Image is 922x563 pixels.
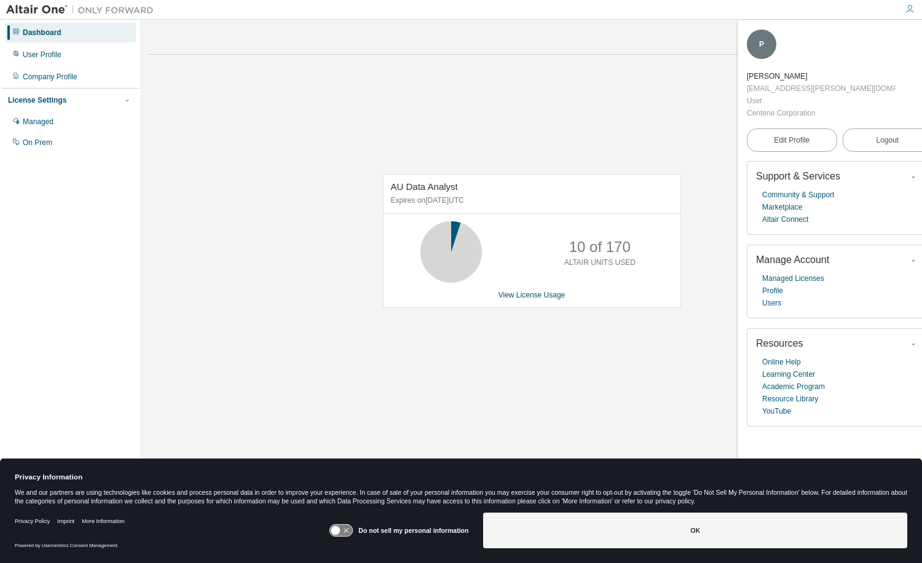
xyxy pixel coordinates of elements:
span: Support & Services [756,171,840,181]
a: Altair Connect [762,213,808,226]
span: Edit Profile [774,135,810,145]
div: Phimphan McMullen [747,70,896,82]
a: View License Usage [498,291,565,299]
div: Managed [23,117,53,127]
a: Users [762,297,781,309]
a: Academic Program [762,380,825,393]
div: [EMAIL_ADDRESS][PERSON_NAME][DOMAIN_NAME] [747,82,896,95]
a: Community & Support [762,189,834,201]
img: Altair One [6,4,160,16]
a: Resource Library [762,393,818,405]
span: Logout [876,134,899,146]
a: YouTube [762,405,791,417]
a: Marketplace [762,201,802,213]
span: Resources [756,338,803,348]
span: AU Data Analyst [391,181,458,192]
a: Learning Center [762,368,815,380]
a: Managed Licenses [762,272,824,285]
div: User Profile [23,50,61,60]
p: 10 of 170 [569,237,631,258]
a: Profile [762,285,783,297]
div: On Prem [23,138,52,148]
p: ALTAIR UNITS USED [564,258,636,268]
div: Centene Corporation [747,107,896,119]
div: License Settings [8,95,66,105]
div: Company Profile [23,72,77,82]
span: P [759,40,764,49]
span: Manage Account [756,254,829,265]
p: Expires on [DATE] UTC [391,195,670,206]
div: User [747,95,896,107]
a: Edit Profile [747,128,837,152]
a: Online Help [762,356,801,368]
div: Dashboard [23,28,61,37]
